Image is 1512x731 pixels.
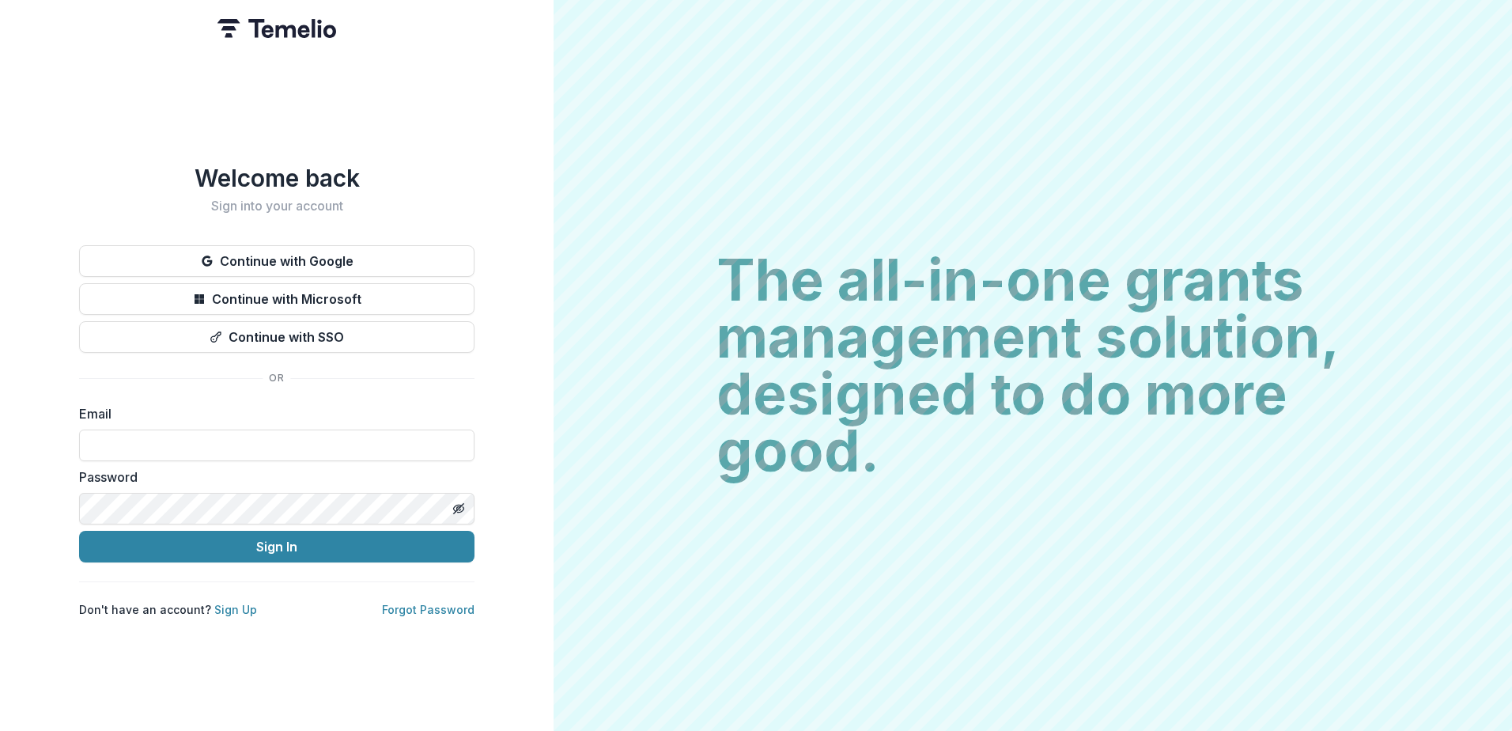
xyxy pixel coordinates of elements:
h2: Sign into your account [79,199,474,214]
button: Continue with SSO [79,321,474,353]
label: Email [79,404,465,423]
button: Continue with Google [79,245,474,277]
button: Sign In [79,531,474,562]
button: Toggle password visibility [446,496,471,521]
p: Don't have an account? [79,601,257,618]
a: Forgot Password [382,603,474,616]
h1: Welcome back [79,164,474,192]
button: Continue with Microsoft [79,283,474,315]
label: Password [79,468,465,487]
img: Temelio [217,19,336,38]
a: Sign Up [214,603,257,616]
